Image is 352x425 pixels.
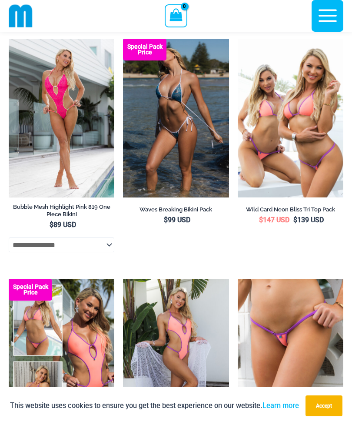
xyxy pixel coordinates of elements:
h2: Bubble Mesh Highlight Pink 819 One Piece Bikini [9,203,114,218]
img: Bubble Mesh Highlight Pink 819 One Piece 01 [9,39,114,197]
a: Wild Card Neon Bliss Tri Top PackWild Card Neon Bliss Tri Top Pack BWild Card Neon Bliss Tri Top ... [238,39,343,197]
span: $ [259,216,263,224]
bdi: 89 USD [50,221,76,229]
h2: Wild Card Neon Bliss Tri Top Pack [238,206,343,213]
bdi: 99 USD [164,216,190,224]
a: Wild Card Neon Bliss Tri Top Pack [238,206,343,216]
h2: Waves Breaking Bikini Pack [123,206,229,213]
a: Bubble Mesh Highlight Pink 819 One Piece Bikini [9,203,114,221]
a: Learn more [262,402,299,410]
img: Wild Card Neon Bliss Tri Top Pack [238,39,343,197]
a: Bubble Mesh Highlight Pink 819 One Piece 01Bubble Mesh Highlight Pink 819 One Piece 03Bubble Mesh... [9,39,114,197]
a: Waves Breaking Ocean 312 Top 456 Bottom 08 Waves Breaking Ocean 312 Top 456 Bottom 04Waves Breaki... [123,39,229,197]
img: cropped mm emblem [9,4,33,28]
span: $ [164,216,168,224]
span: $ [293,216,297,224]
b: Special Pack Price [123,44,166,55]
bdi: 147 USD [259,216,289,224]
button: Accept [306,395,342,416]
img: Waves Breaking Ocean 312 Top 456 Bottom 08 [123,39,229,197]
a: Waves Breaking Bikini Pack [123,206,229,216]
a: View Shopping Cart, empty [165,4,187,27]
bdi: 139 USD [293,216,324,224]
p: This website uses cookies to ensure you get the best experience on our website. [10,400,299,412]
b: Special Pack Price [9,284,52,295]
span: $ [50,221,53,229]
